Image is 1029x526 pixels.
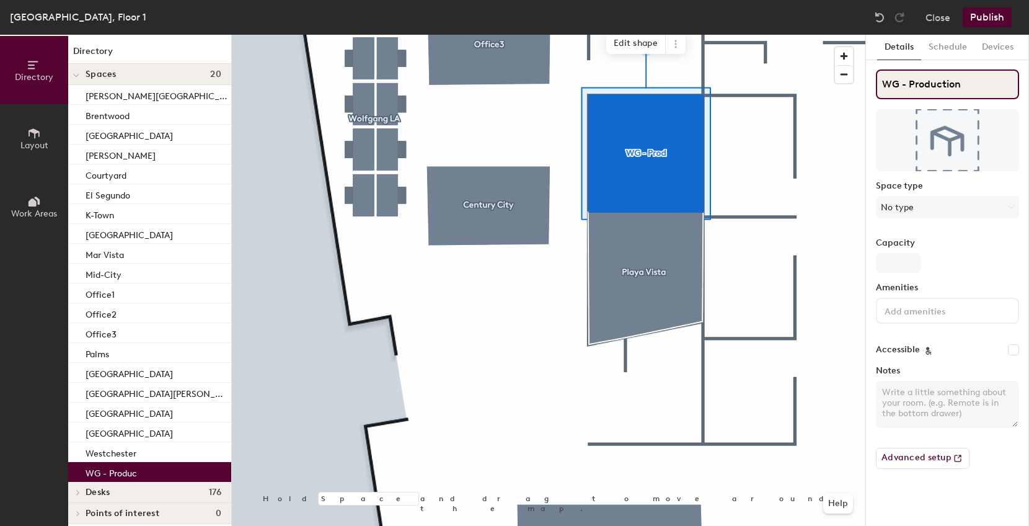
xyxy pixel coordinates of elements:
[963,7,1012,27] button: Publish
[893,11,906,24] img: Redo
[921,35,974,60] button: Schedule
[974,35,1021,60] button: Devices
[86,207,114,221] p: K-Town
[876,238,1019,248] label: Capacity
[86,345,109,360] p: Palms
[86,509,159,519] span: Points of interest
[876,283,1019,293] label: Amenities
[86,465,137,479] p: WG - Produc
[86,187,130,201] p: El Segundo
[823,494,853,514] button: Help
[876,196,1019,218] button: No type
[216,509,221,519] span: 0
[86,326,117,340] p: Office3
[15,72,53,82] span: Directory
[877,35,921,60] button: Details
[86,167,126,181] p: Courtyard
[86,69,117,79] span: Spaces
[20,140,48,151] span: Layout
[10,9,146,25] div: [GEOGRAPHIC_DATA], Floor 1
[86,445,136,459] p: Westchester
[86,107,130,122] p: Brentwood
[606,33,666,54] span: Edit shape
[876,448,969,469] button: Advanced setup
[873,11,886,24] img: Undo
[86,365,173,380] p: [GEOGRAPHIC_DATA]
[876,181,1019,191] label: Space type
[68,45,231,64] h1: Directory
[209,488,221,497] span: 176
[876,109,1019,171] img: The space named WG - Produc
[86,306,117,320] p: Office2
[882,303,994,318] input: Add amenities
[86,147,156,161] p: [PERSON_NAME]
[86,405,173,419] p: [GEOGRAPHIC_DATA]
[86,266,121,280] p: Mid-City
[11,208,57,219] span: Work Areas
[86,488,110,497] span: Desks
[86,286,115,300] p: Office1
[925,7,950,27] button: Close
[86,226,173,241] p: [GEOGRAPHIC_DATA]
[876,366,1019,376] label: Notes
[876,345,920,355] label: Accessible
[86,246,124,261] p: Mar Vista
[86,127,173,141] p: [GEOGRAPHIC_DATA]
[86,385,229,399] p: [GEOGRAPHIC_DATA][PERSON_NAME]
[86,425,173,439] p: [GEOGRAPHIC_DATA]
[86,87,229,102] p: [PERSON_NAME][GEOGRAPHIC_DATA]
[210,69,221,79] span: 20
